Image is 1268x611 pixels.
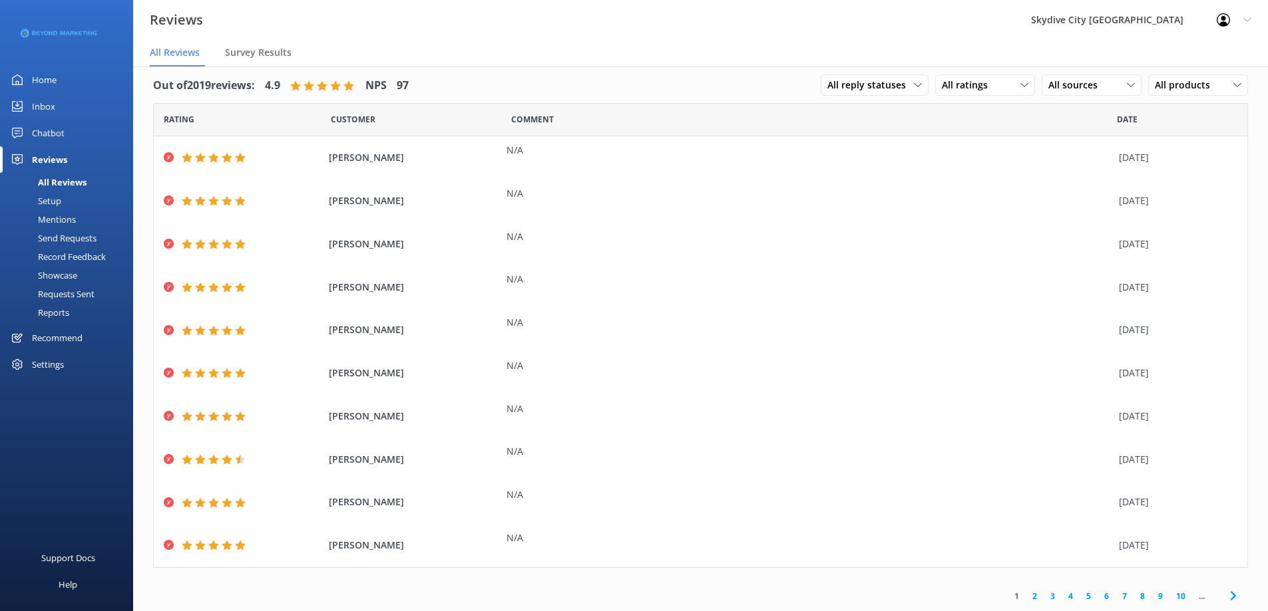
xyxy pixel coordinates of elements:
[1119,366,1231,380] div: [DATE]
[507,531,1112,545] div: N/A
[1119,495,1231,509] div: [DATE]
[1116,590,1134,602] a: 7
[1192,590,1211,602] span: ...
[8,303,133,322] a: Reports
[1062,590,1080,602] a: 4
[1119,322,1231,337] div: [DATE]
[397,77,409,94] h4: 97
[8,266,77,285] div: Showcase
[1026,590,1044,602] a: 2
[1119,193,1231,208] div: [DATE]
[507,229,1112,244] div: N/A
[1119,409,1231,424] div: [DATE]
[329,193,501,208] span: [PERSON_NAME]
[329,538,501,552] span: [PERSON_NAME]
[1119,150,1231,165] div: [DATE]
[32,324,83,351] div: Recommend
[41,545,95,571] div: Support Docs
[32,351,64,378] div: Settings
[329,280,501,295] span: [PERSON_NAME]
[150,9,203,31] h3: Reviews
[32,66,57,93] div: Home
[329,409,501,424] span: [PERSON_NAME]
[8,285,133,303] a: Requests Sent
[8,247,133,266] a: Record Feedback
[507,444,1112,459] div: N/A
[507,315,1112,330] div: N/A
[8,285,95,303] div: Requests Sent
[8,266,133,285] a: Showcase
[1119,237,1231,251] div: [DATE]
[164,113,194,126] span: Date
[8,173,133,191] a: All Reviews
[329,452,501,467] span: [PERSON_NAME]
[1119,280,1231,295] div: [DATE]
[329,322,501,337] span: [PERSON_NAME]
[32,146,67,173] div: Reviews
[827,78,914,92] span: All reply statuses
[1119,452,1231,467] div: [DATE]
[150,46,200,59] span: All Reviews
[507,358,1112,373] div: N/A
[1155,78,1218,92] span: All products
[8,303,69,322] div: Reports
[1008,590,1026,602] a: 1
[507,272,1112,287] div: N/A
[507,402,1112,416] div: N/A
[1048,78,1106,92] span: All sources
[8,191,133,210] a: Setup
[329,237,501,251] span: [PERSON_NAME]
[1098,590,1116,602] a: 6
[8,191,61,210] div: Setup
[20,23,97,45] img: 3-1676954853.png
[8,229,97,247] div: Send Requests
[265,77,280,94] h4: 4.9
[329,495,501,509] span: [PERSON_NAME]
[511,113,554,126] span: Question
[1044,590,1062,602] a: 3
[32,93,55,120] div: Inbox
[507,143,1112,158] div: N/A
[1119,538,1231,552] div: [DATE]
[1152,590,1169,602] a: 9
[365,77,387,94] h4: NPS
[507,487,1112,502] div: N/A
[8,173,87,191] div: All Reviews
[1117,113,1138,126] span: Date
[153,77,255,94] h4: Out of 2019 reviews:
[1169,590,1192,602] a: 10
[32,120,65,146] div: Chatbot
[942,78,996,92] span: All ratings
[8,229,133,247] a: Send Requests
[507,186,1112,201] div: N/A
[1134,590,1152,602] a: 8
[8,210,133,229] a: Mentions
[59,571,77,598] div: Help
[1080,590,1098,602] a: 5
[331,113,375,126] span: Date
[329,150,501,165] span: [PERSON_NAME]
[329,366,501,380] span: [PERSON_NAME]
[8,247,106,266] div: Record Feedback
[225,46,292,59] span: Survey Results
[8,210,76,229] div: Mentions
